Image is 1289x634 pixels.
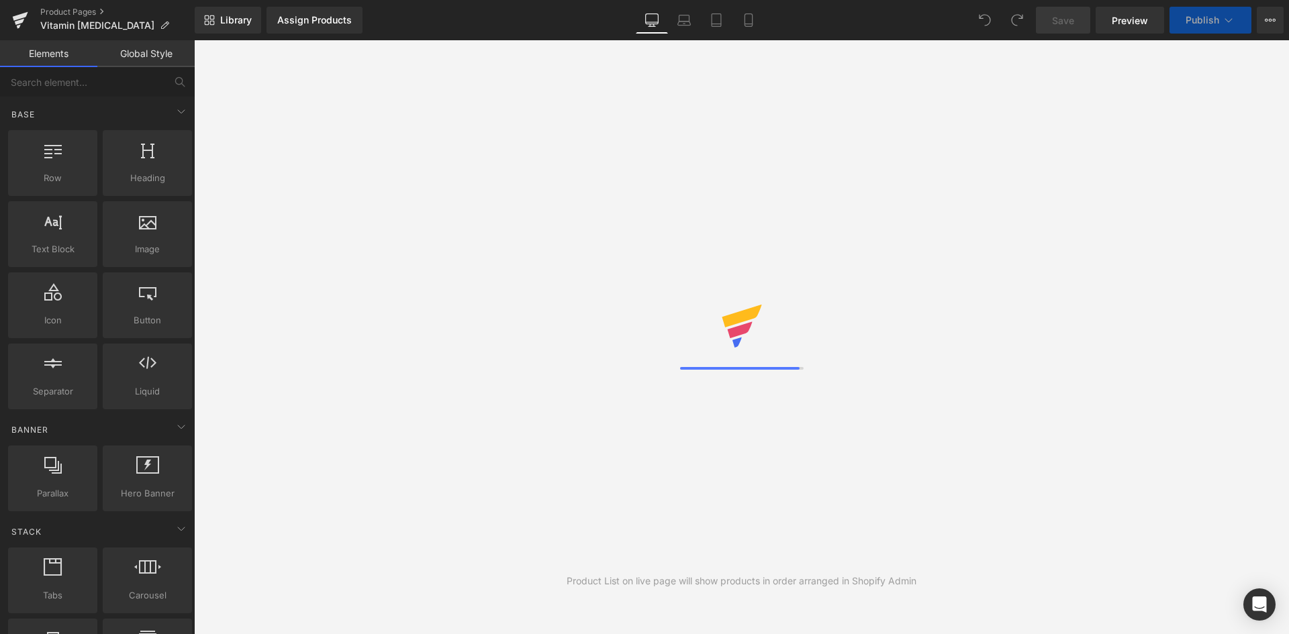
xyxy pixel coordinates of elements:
span: Text Block [12,242,93,256]
a: Laptop [668,7,700,34]
span: Liquid [107,384,188,399]
a: Tablet [700,7,732,34]
a: New Library [195,7,261,34]
span: Carousel [107,588,188,602]
span: Banner [10,423,50,436]
span: Base [10,108,36,121]
span: Button [107,313,188,327]
span: Row [12,171,93,185]
div: Product List on live page will show products in order arranged in Shopify Admin [567,574,916,588]
span: Image [107,242,188,256]
a: Product Pages [40,7,195,17]
span: Publish [1186,15,1219,25]
span: Stack [10,525,43,538]
a: Global Style [97,40,195,67]
span: Separator [12,384,93,399]
span: Hero Banner [107,486,188,500]
button: More [1257,7,1284,34]
button: Redo [1004,7,1031,34]
button: Undo [971,7,998,34]
div: Open Intercom Messenger [1243,588,1276,621]
div: Assign Products [277,15,352,25]
span: Save [1052,13,1074,28]
a: Desktop [636,7,668,34]
span: Library [220,14,252,26]
span: Preview [1112,13,1148,28]
span: Heading [107,171,188,185]
button: Publish [1169,7,1251,34]
span: Parallax [12,486,93,500]
span: Tabs [12,588,93,602]
a: Preview [1096,7,1164,34]
span: Vitamin [MEDICAL_DATA] [40,20,154,31]
span: Icon [12,313,93,327]
a: Mobile [732,7,765,34]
